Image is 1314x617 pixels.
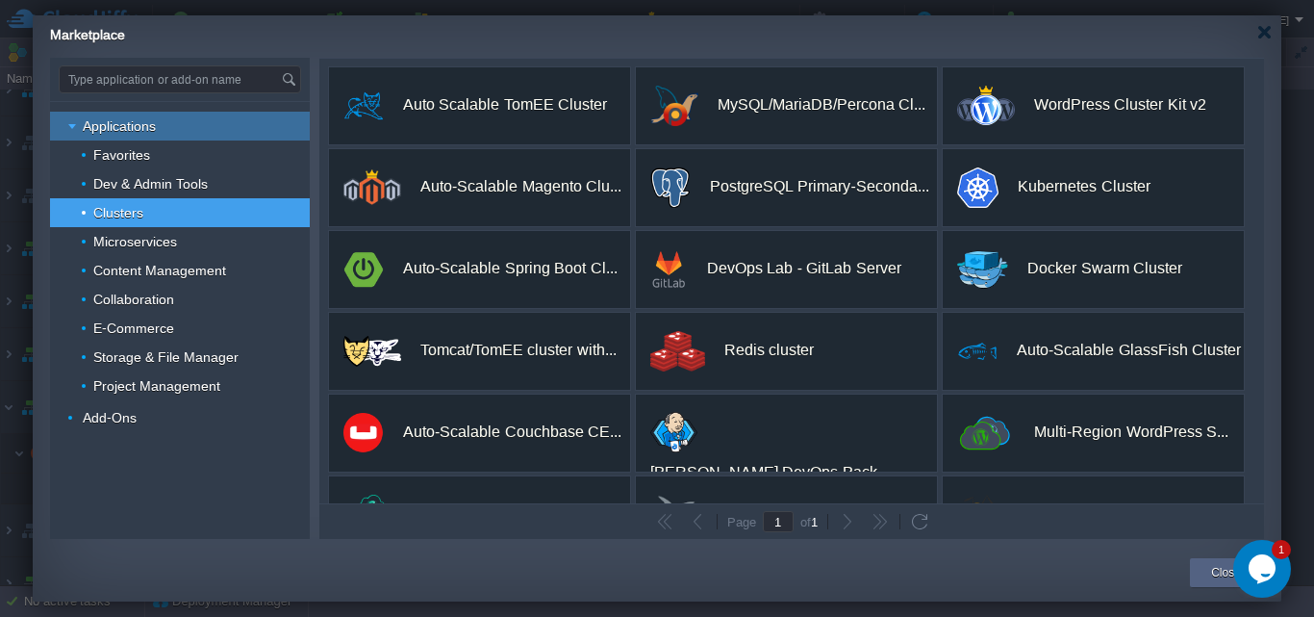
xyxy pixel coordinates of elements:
button: Close [1211,563,1241,582]
img: glassfish-logo.png [957,331,998,372]
div: Auto-Scalable Magento Cluster v2 [420,167,621,207]
img: tomee-logo.png [343,86,384,126]
img: tomcat-cluster-logo.svg [343,336,401,367]
img: postgres-70x70.png [650,167,691,208]
span: Marketplace [50,27,125,42]
div: MySQL/MariaDB/Percona Cluster [718,85,925,125]
a: Favorites [91,146,153,164]
a: Collaboration [91,291,177,308]
div: Auto-Scalable Spring Boot Cluster [403,248,618,289]
div: Tomcat/TomEE cluster with High Availability [420,330,617,371]
div: of [794,514,824,529]
img: wildfly-logo-70px.png [650,495,703,535]
img: magento-enterprise-small-v2.png [343,169,401,205]
img: new-logo-multiregion-standalone.svg [957,413,1015,453]
div: Multi-Region WordPress Cluster v1 (Alpha) [420,494,619,534]
div: DevOps Lab - GitLab Server [707,248,901,289]
img: redis-cluster.png [650,331,705,372]
div: Docker Swarm Cluster [1027,248,1182,289]
a: Microservices [91,233,180,250]
div: Auto-Scalable GlassFish Cluster [1017,330,1241,371]
a: Clusters [91,204,146,221]
img: wp-cluster-kit.svg [957,86,1015,125]
div: Kubernetes Cluster [1018,167,1150,207]
img: glusterfs-logo-70px.png [957,495,996,535]
span: 1 [811,515,818,529]
div: WordPress Cluster Kit v2 [1034,85,1206,125]
a: Add-Ons [81,409,139,426]
div: Auto Scalable TomEE Cluster [403,85,607,125]
a: Storage & File Manager [91,348,241,366]
div: Auto-Scalable Couchbase CE Cluster [403,412,621,452]
img: couchbase-logo.png [343,413,384,453]
img: spring-boot-logo.png [343,249,384,290]
img: gitlab-logo.png [650,249,688,290]
div: WildFly Managed Domain Cluster [722,494,928,534]
a: E-Commerce [91,320,177,337]
img: k8s-logo.png [957,167,998,208]
div: Multi-Region WordPress Standalone [1034,412,1228,452]
a: Dev & Admin Tools [91,175,211,193]
iframe: chat widget [1233,540,1295,598]
div: Redis cluster [724,330,814,371]
img: jenkins-jelastic.png [650,412,697,452]
img: docker-swarm-logo-89x70.png [957,249,1008,290]
a: Content Management [91,262,229,279]
div: GlusterFS Replicated Volume [1015,494,1219,534]
div: [PERSON_NAME] DevOps Pack [650,452,877,493]
div: Page [720,515,763,528]
img: mysql-mariadb-percona-logo.png [650,86,698,126]
img: 82dark-back-01.svg [343,495,401,534]
a: Applications [81,117,159,135]
div: PostgreSQL Primary-Secondary Cluster [710,167,929,207]
a: Project Management [91,377,223,395]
